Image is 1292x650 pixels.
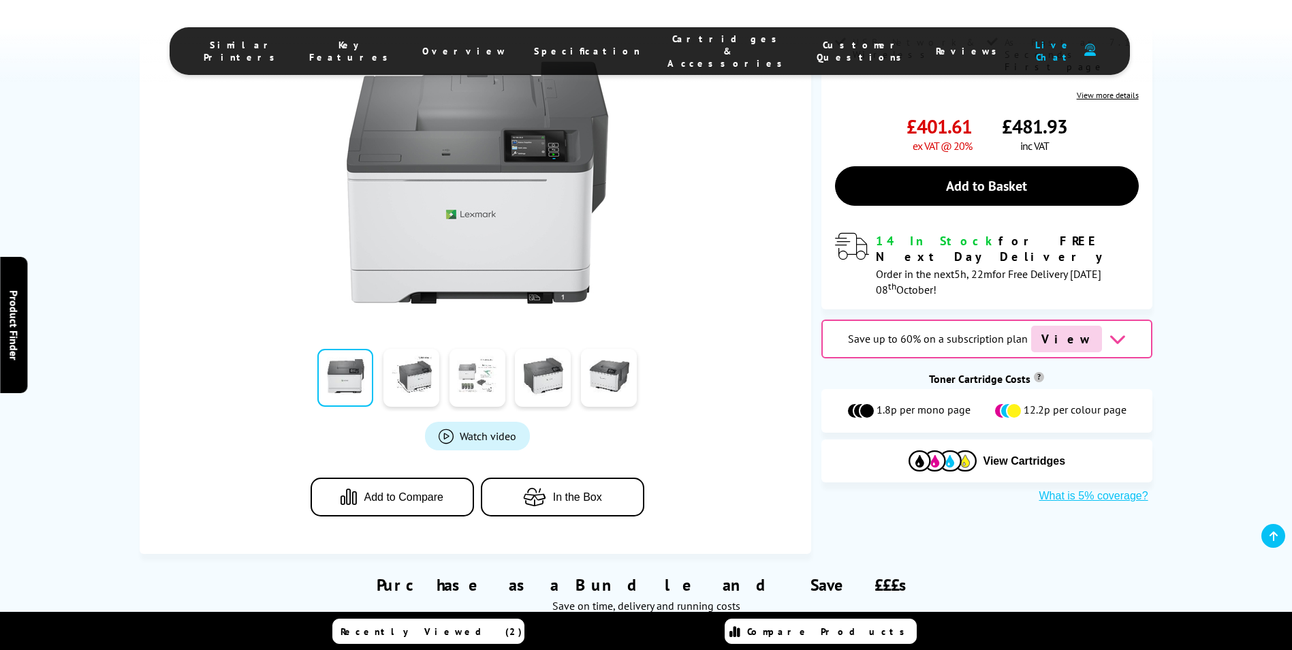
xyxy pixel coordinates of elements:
sup: Cost per page [1034,372,1044,382]
sup: th [888,280,896,292]
a: Add to Basket [835,166,1139,206]
span: Watch video [460,429,516,443]
span: Compare Products [747,625,912,638]
span: View [1031,326,1102,352]
img: Lexmark CS531dw [344,49,611,316]
span: 1.8p per mono page [877,403,971,419]
span: Add to Compare [364,491,443,504]
span: Similar Printers [204,39,282,63]
a: Compare Products [725,619,917,644]
img: Cartridges [909,450,977,471]
span: 5h, 22m [954,267,992,281]
span: Customer Questions [817,39,909,63]
span: Live Chat [1031,39,1077,63]
div: modal_delivery [835,233,1139,296]
button: Add to Compare [311,478,474,516]
div: Save on time, delivery and running costs [157,599,1135,613]
button: In the Box [481,478,644,516]
span: Specification [534,45,640,57]
div: Purchase as a Bundle and Save £££s [140,554,1152,619]
img: user-headset-duotone.svg [1084,44,1096,57]
span: ex VAT @ 20% [913,139,972,153]
a: Recently Viewed (2) [332,619,524,644]
button: What is 5% coverage? [1035,489,1152,503]
div: Toner Cartridge Costs [821,372,1152,386]
a: View more details [1077,90,1139,100]
span: Key Features [309,39,395,63]
span: £401.61 [907,114,972,139]
span: inc VAT [1020,139,1049,153]
span: In the Box [553,491,602,504]
span: 14 In Stock [876,233,998,249]
span: Save up to 60% on a subscription plan [848,332,1028,345]
span: Overview [422,45,507,57]
span: 12.2p per colour page [1024,403,1126,419]
span: Recently Viewed (2) [341,625,522,638]
span: View Cartridges [983,455,1066,467]
button: View Cartridges [832,450,1142,472]
span: Cartridges & Accessories [667,33,789,69]
span: Product Finder [7,290,20,360]
div: for FREE Next Day Delivery [876,233,1139,264]
span: £481.93 [1002,114,1067,139]
a: Product_All_Videos [425,422,530,450]
span: Order in the next for Free Delivery [DATE] 08 October! [876,267,1101,296]
span: Reviews [936,45,1004,57]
